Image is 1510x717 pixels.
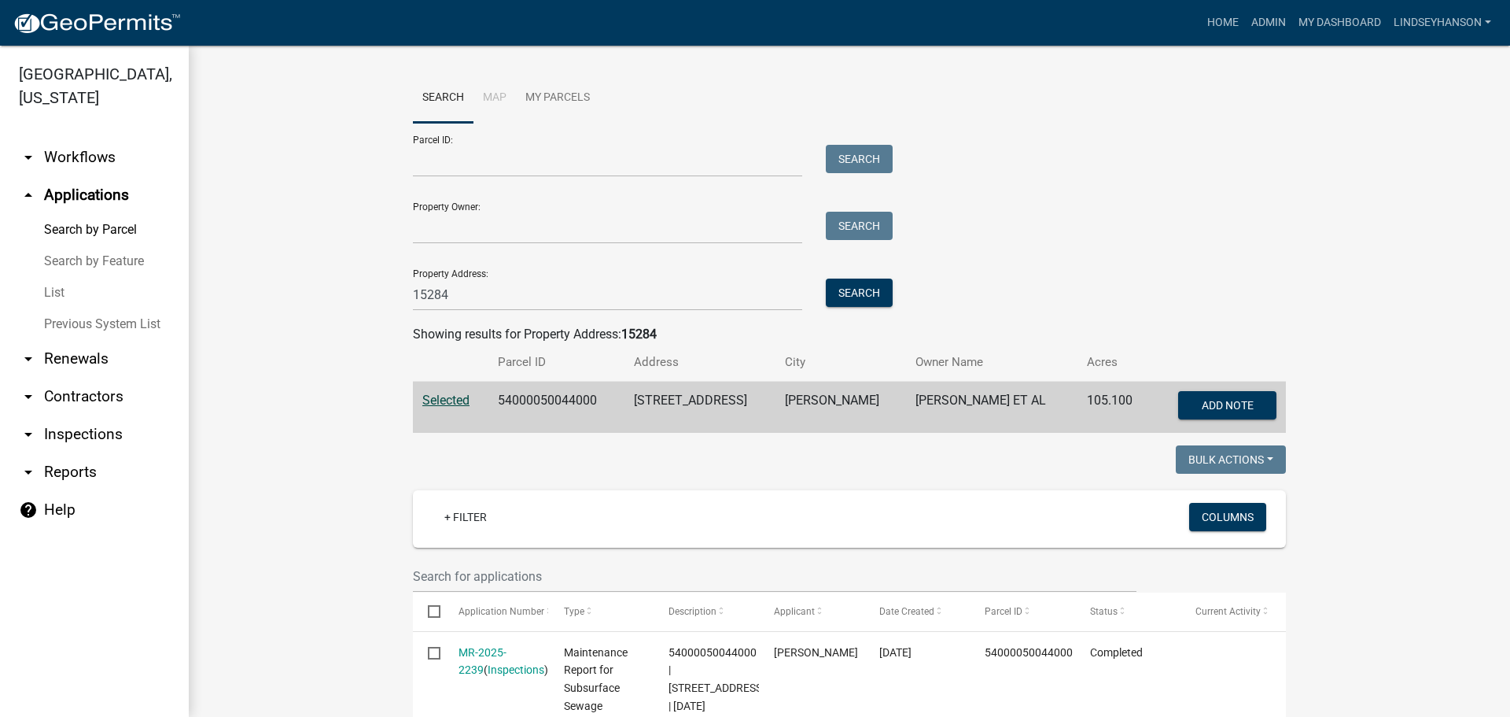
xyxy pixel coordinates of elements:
[488,663,544,676] a: Inspections
[432,503,499,531] a: + Filter
[774,646,858,659] span: Scott M Ellingson
[413,560,1136,593] input: Search for applications
[985,646,1073,659] span: 54000050044000
[459,606,544,617] span: Application Number
[422,393,470,408] a: Selected
[668,606,716,617] span: Description
[1245,8,1292,38] a: Admin
[1090,646,1143,659] span: Completed
[459,646,506,677] a: MR-2025-2239
[654,593,759,630] datatable-header-cell: Description
[1077,382,1151,434] td: 105.100
[826,279,893,307] button: Search
[443,593,548,630] datatable-header-cell: Application Number
[1178,391,1276,419] button: Add Note
[564,606,584,617] span: Type
[413,325,1286,344] div: Showing results for Property Address:
[1090,606,1118,617] span: Status
[775,344,905,381] th: City
[1201,8,1245,38] a: Home
[1176,445,1286,474] button: Bulk Actions
[19,463,38,482] i: arrow_drop_down
[1180,593,1286,630] datatable-header-cell: Current Activity
[19,148,38,167] i: arrow_drop_down
[826,212,893,240] button: Search
[864,593,970,630] datatable-header-cell: Date Created
[413,73,473,124] a: Search
[413,593,443,630] datatable-header-cell: Select
[459,644,534,680] div: ( )
[19,501,38,519] i: help
[621,327,657,342] strong: 15284
[624,382,776,434] td: [STREET_ADDRESS]
[624,344,776,381] th: Address
[906,344,1077,381] th: Owner Name
[759,593,864,630] datatable-header-cell: Applicant
[970,593,1075,630] datatable-header-cell: Parcel ID
[668,646,765,712] span: 54000050044000 | 15284 300TH AVE | 05/14/2025
[548,593,654,630] datatable-header-cell: Type
[1292,8,1387,38] a: My Dashboard
[1195,606,1261,617] span: Current Activity
[879,646,912,659] span: 06/02/2025
[906,382,1077,434] td: [PERSON_NAME] ET AL
[775,382,905,434] td: [PERSON_NAME]
[1201,399,1253,412] span: Add Note
[488,382,624,434] td: 54000050044000
[1075,593,1180,630] datatable-header-cell: Status
[19,387,38,406] i: arrow_drop_down
[985,606,1022,617] span: Parcel ID
[774,606,815,617] span: Applicant
[19,186,38,205] i: arrow_drop_up
[19,349,38,368] i: arrow_drop_down
[1189,503,1266,531] button: Columns
[516,73,599,124] a: My Parcels
[1387,8,1497,38] a: Lindseyhanson
[879,606,934,617] span: Date Created
[488,344,624,381] th: Parcel ID
[1077,344,1151,381] th: Acres
[826,145,893,173] button: Search
[19,425,38,444] i: arrow_drop_down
